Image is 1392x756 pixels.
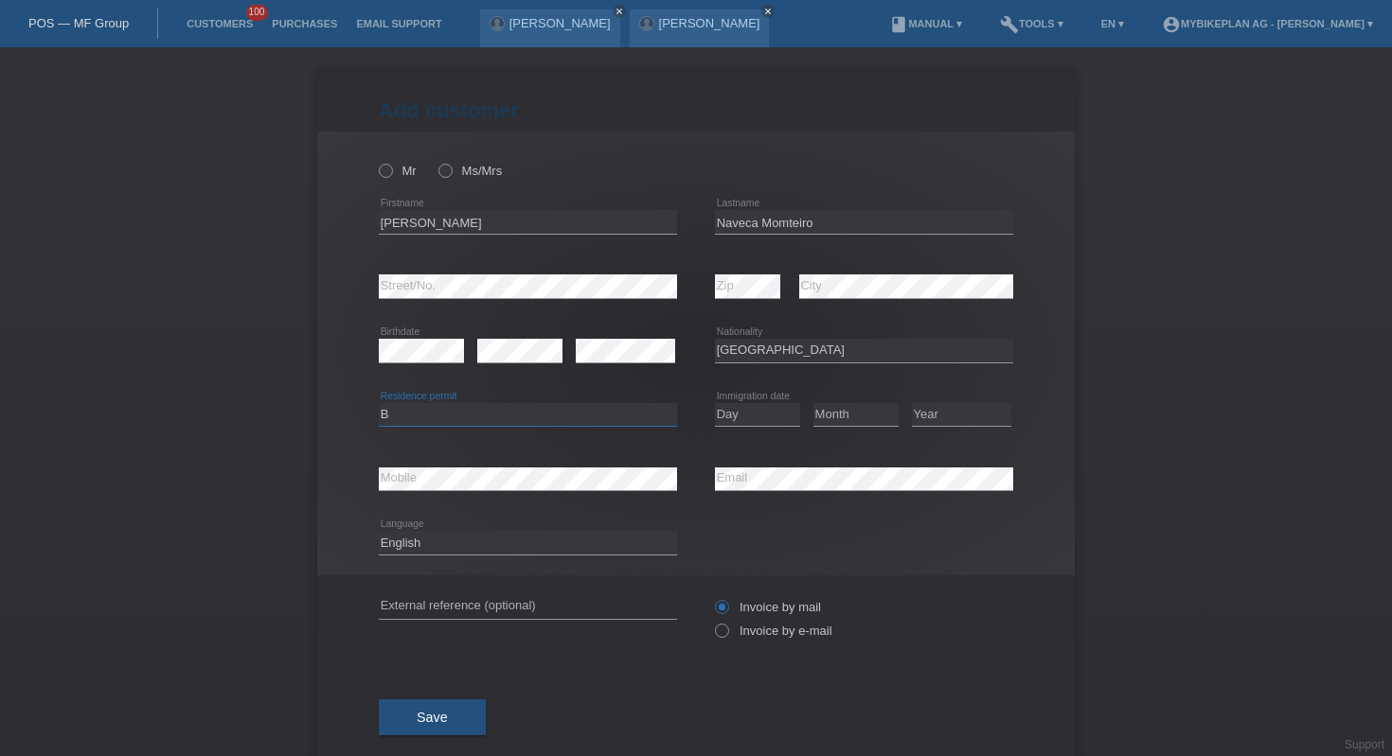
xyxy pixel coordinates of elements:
a: bookManual ▾ [880,18,972,29]
label: Invoice by mail [715,600,821,614]
i: build [1000,15,1019,34]
h1: Add customer [379,98,1013,122]
a: Purchases [262,18,347,29]
span: Save [417,710,448,725]
a: buildTools ▾ [990,18,1073,29]
i: close [615,7,624,16]
button: Save [379,699,486,735]
label: Ms/Mrs [438,164,502,178]
a: Support [1345,738,1384,751]
span: 100 [246,5,269,21]
i: account_circle [1162,15,1181,34]
a: EN ▾ [1092,18,1133,29]
a: Customers [177,18,262,29]
a: close [613,5,626,18]
a: account_circleMybikeplan AG - [PERSON_NAME] ▾ [1152,18,1383,29]
i: book [889,15,908,34]
label: Invoice by e-mail [715,624,832,638]
a: [PERSON_NAME] [659,16,760,30]
input: Invoice by mail [715,600,727,624]
i: close [763,7,773,16]
input: Invoice by e-mail [715,624,727,647]
input: Mr [379,164,391,176]
input: Ms/Mrs [438,164,451,176]
label: Mr [379,164,417,178]
a: [PERSON_NAME] [509,16,611,30]
a: Email Support [347,18,451,29]
a: POS — MF Group [28,16,129,30]
a: close [761,5,775,18]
